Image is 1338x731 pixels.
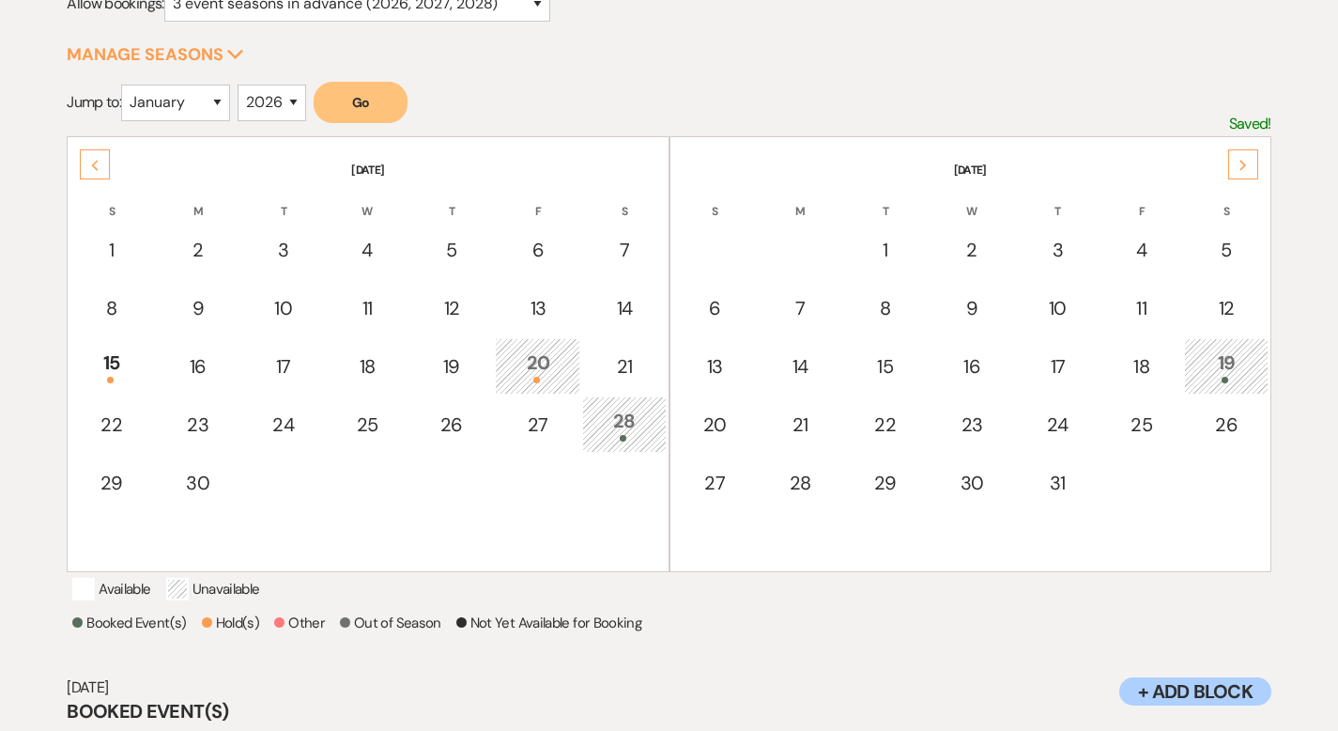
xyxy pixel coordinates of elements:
[592,294,655,322] div: 14
[505,349,570,383] div: 20
[1194,236,1257,264] div: 5
[67,698,1271,724] h3: Booked Event(s)
[420,352,483,381] div: 19
[1111,236,1172,264] div: 4
[80,469,143,497] div: 29
[1111,352,1172,381] div: 18
[1194,411,1257,439] div: 26
[253,411,314,439] div: 24
[592,352,655,381] div: 21
[592,236,655,264] div: 7
[683,469,747,497] div: 27
[253,236,314,264] div: 3
[165,411,230,439] div: 23
[165,352,230,381] div: 16
[314,82,408,123] button: Go
[939,294,1004,322] div: 9
[854,411,916,439] div: 22
[1027,469,1088,497] div: 31
[69,139,666,179] th: [DATE]
[939,236,1004,264] div: 2
[336,294,397,322] div: 11
[1027,294,1088,322] div: 10
[939,469,1004,497] div: 30
[929,180,1014,220] th: W
[420,236,483,264] div: 5
[340,612,441,634] p: Out of Season
[336,352,397,381] div: 18
[165,294,230,322] div: 9
[592,407,655,442] div: 28
[326,180,408,220] th: W
[1229,112,1271,136] p: Saved!
[456,612,641,634] p: Not Yet Available for Booking
[1194,349,1257,383] div: 19
[505,294,570,322] div: 13
[80,411,143,439] div: 22
[770,411,831,439] div: 21
[336,236,397,264] div: 4
[672,180,758,220] th: S
[72,612,186,634] p: Booked Event(s)
[1027,236,1088,264] div: 3
[1111,294,1172,322] div: 11
[72,578,150,600] p: Available
[1027,352,1088,381] div: 17
[420,411,483,439] div: 26
[336,411,397,439] div: 25
[165,236,230,264] div: 2
[760,180,841,220] th: M
[770,469,831,497] div: 28
[67,677,1271,698] h6: [DATE]
[274,612,325,634] p: Other
[67,46,244,63] button: Manage Seasons
[420,294,483,322] div: 12
[253,352,314,381] div: 17
[80,349,143,383] div: 15
[67,92,121,112] span: Jump to:
[202,612,260,634] p: Hold(s)
[495,180,580,220] th: F
[165,469,230,497] div: 30
[242,180,324,220] th: T
[1184,180,1268,220] th: S
[683,294,747,322] div: 6
[683,352,747,381] div: 13
[1017,180,1099,220] th: T
[939,352,1004,381] div: 16
[166,578,260,600] p: Unavailable
[505,411,570,439] div: 27
[505,236,570,264] div: 6
[939,411,1004,439] div: 23
[854,236,916,264] div: 1
[80,294,143,322] div: 8
[1027,411,1088,439] div: 24
[409,180,493,220] th: T
[1111,411,1172,439] div: 25
[1100,180,1182,220] th: F
[854,469,916,497] div: 29
[582,180,666,220] th: S
[843,180,927,220] th: T
[854,294,916,322] div: 8
[69,180,153,220] th: S
[854,352,916,381] div: 15
[770,294,831,322] div: 7
[155,180,240,220] th: M
[683,411,747,439] div: 20
[1194,294,1257,322] div: 12
[1119,677,1271,706] button: + Add Block
[770,352,831,381] div: 14
[80,236,143,264] div: 1
[253,294,314,322] div: 10
[672,139,1269,179] th: [DATE]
